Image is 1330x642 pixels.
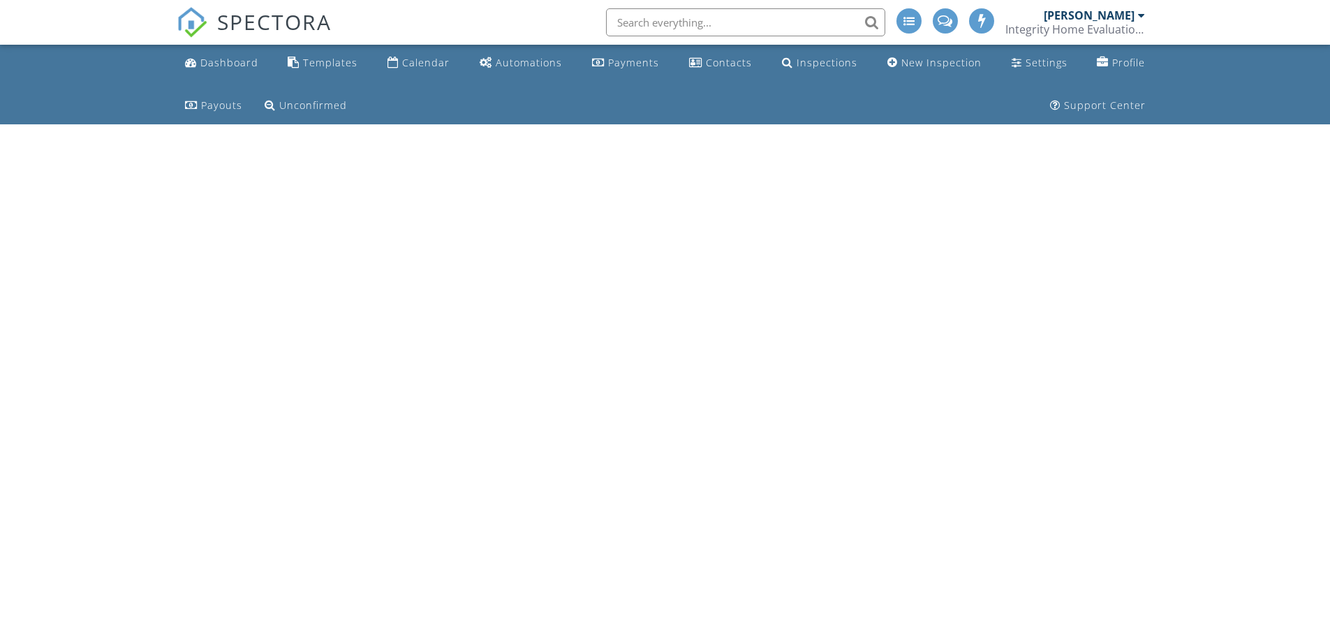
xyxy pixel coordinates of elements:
div: Payouts [201,99,242,112]
div: Support Center [1064,99,1146,112]
a: New Inspection [882,50,987,76]
a: Automations (Advanced) [474,50,568,76]
a: SPECTORA [177,19,332,48]
div: Contacts [706,56,752,69]
a: Support Center [1044,93,1151,119]
a: Templates [282,50,363,76]
a: Unconfirmed [259,93,353,119]
a: Payouts [179,93,248,119]
div: Payments [608,56,659,69]
img: The Best Home Inspection Software - Spectora [177,7,207,38]
a: Payments [586,50,665,76]
input: Search everything... [606,8,885,36]
div: Profile [1112,56,1145,69]
a: Contacts [684,50,758,76]
div: Calendar [402,56,450,69]
div: New Inspection [901,56,982,69]
div: Unconfirmed [279,99,347,112]
span: SPECTORA [217,7,332,36]
div: Automations [496,56,562,69]
div: Inspections [797,56,857,69]
div: Dashboard [200,56,258,69]
a: Settings [1006,50,1073,76]
a: Dashboard [179,50,264,76]
div: Templates [303,56,357,69]
a: Inspections [776,50,863,76]
div: Settings [1026,56,1067,69]
div: Integrity Home Evaluation Services [1005,22,1145,36]
a: Calendar [382,50,455,76]
div: [PERSON_NAME] [1044,8,1135,22]
a: Company Profile [1091,50,1151,76]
